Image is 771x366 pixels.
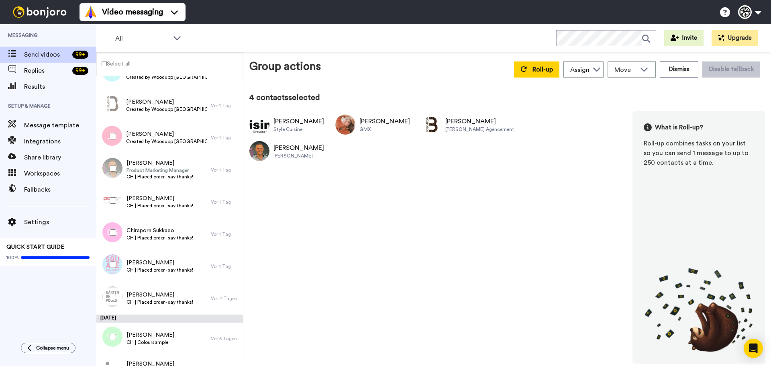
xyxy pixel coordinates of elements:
div: Vor 1 Tag [211,102,239,109]
button: Disable fallback [702,61,760,78]
div: Vor 1 Tag [211,231,239,237]
button: Invite [664,30,704,46]
span: CH | Placed order - say thanks! [126,202,193,209]
span: [PERSON_NAME] [126,159,193,167]
span: Results [24,82,96,92]
span: Created by Woodupp [GEOGRAPHIC_DATA] [126,106,207,112]
span: Collapse menu [36,345,69,351]
input: Select all [102,61,107,66]
span: Roll-up [532,66,553,73]
div: [PERSON_NAME] [359,117,410,126]
div: [PERSON_NAME] [273,153,324,159]
div: [PERSON_NAME] [273,143,324,153]
div: [PERSON_NAME] [273,117,324,126]
span: QUICK START GUIDE [6,244,64,250]
div: Style Cuisine [273,126,324,133]
span: 100% [6,254,19,261]
div: Open Intercom Messenger [744,339,763,358]
div: GMX [359,126,410,133]
img: bj-logo-header-white.svg [10,6,70,18]
span: [PERSON_NAME] [126,194,193,202]
span: [PERSON_NAME] [126,259,193,267]
div: [PERSON_NAME] Agencement [445,126,514,133]
img: Image of Kevin [421,115,441,135]
span: Fallbacks [24,185,96,194]
span: CH | Placed order - say thanks! [126,299,193,305]
span: [PERSON_NAME] [126,98,207,106]
button: Collapse menu [21,343,75,353]
span: Product Marketing Manager [126,167,193,174]
span: CH | Placed order - say thanks! [126,267,193,273]
img: Image of Markus Frei [249,141,269,161]
button: Upgrade [712,30,758,46]
div: Roll-up combines tasks on your list so you can send 1 message to up to 250 contacts at a time. [644,139,754,168]
label: Select all [97,59,131,68]
span: CH | Coloursample [126,339,174,346]
span: [PERSON_NAME] [126,130,207,138]
img: Image of Georges Walder [249,115,269,135]
div: 99 + [72,67,88,75]
button: Dismiss [660,61,698,78]
div: Vor 1 Tag [211,135,239,141]
span: Move [614,65,636,75]
div: Assign [570,65,589,75]
div: 99 + [72,51,88,59]
div: Vor 1 Tag [211,199,239,205]
span: CH | Placed order - say thanks! [126,174,193,180]
span: All [115,34,169,43]
div: [DATE] [96,315,243,323]
div: [PERSON_NAME] [445,117,514,126]
div: Vor 1 Tag [211,167,239,173]
span: Share library [24,153,96,162]
button: Roll-up [514,61,559,78]
span: Created by Woodupp [GEOGRAPHIC_DATA] [126,74,207,80]
div: Vor 1 Tag [211,263,239,270]
img: Image of Inka Toepke [335,115,355,135]
span: [PERSON_NAME] [126,331,174,339]
span: Integrations [24,137,96,146]
span: Chiraporn Sukkaeo [126,227,193,235]
div: Group actions [249,58,321,78]
span: What is Roll-up? [655,123,703,132]
span: CH | Placed order - say thanks! [126,235,193,241]
span: Video messaging [102,6,163,18]
span: Send videos [24,50,69,59]
span: Created by Woodupp [GEOGRAPHIC_DATA] [126,138,207,145]
div: 4 contacts selected [249,92,765,103]
span: [PERSON_NAME] [126,291,193,299]
img: joro-roll.png [644,268,754,352]
span: Replies [24,66,69,76]
span: Settings [24,217,96,227]
div: Vor 2 Tagen [211,295,239,302]
img: vm-color.svg [84,6,97,18]
span: Workspaces [24,169,96,178]
span: Message template [24,121,96,130]
div: Vor 5 Tagen [211,335,239,342]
